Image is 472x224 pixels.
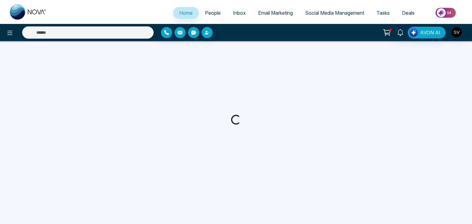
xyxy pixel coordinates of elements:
[396,7,421,19] a: Deals
[10,4,47,20] img: Nova CRM Logo
[179,10,193,16] span: Home
[370,7,396,19] a: Tasks
[227,7,252,19] a: Inbox
[424,6,468,20] img: Market-place.gif
[408,27,446,38] button: AVON AI
[233,10,246,16] span: Inbox
[420,29,440,36] span: AVON AI
[299,7,370,19] a: Social Media Management
[252,7,299,19] a: Email Marketing
[199,7,227,19] a: People
[305,10,364,16] span: Social Media Management
[205,10,221,16] span: People
[258,10,293,16] span: Email Marketing
[402,10,415,16] span: Deals
[451,27,462,37] img: User Avatar
[376,10,390,16] span: Tasks
[173,7,199,19] a: Home
[409,28,418,37] img: Lead Flow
